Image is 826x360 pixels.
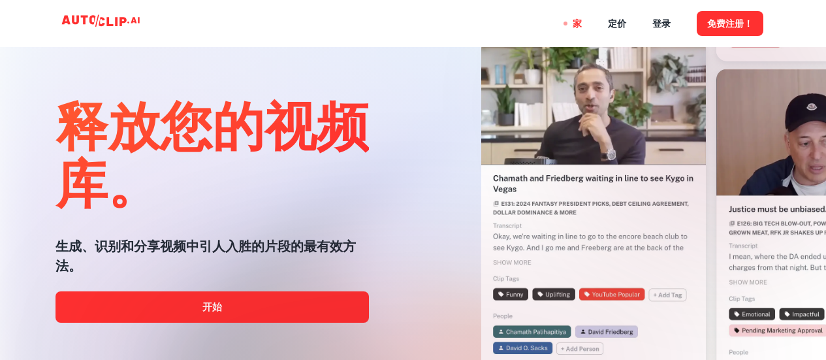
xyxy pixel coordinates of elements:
font: 定价 [608,19,626,29]
font: 家 [573,19,582,29]
button: 免费注册！ [697,11,763,35]
font: 释放您的视频库。 [56,93,369,213]
font: 生成、识别和分享视频中引人入胜的片段的最有效方法。 [56,238,356,274]
a: 开始 [56,291,369,323]
font: 免费注册！ [707,19,753,29]
font: 登录 [652,19,671,29]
